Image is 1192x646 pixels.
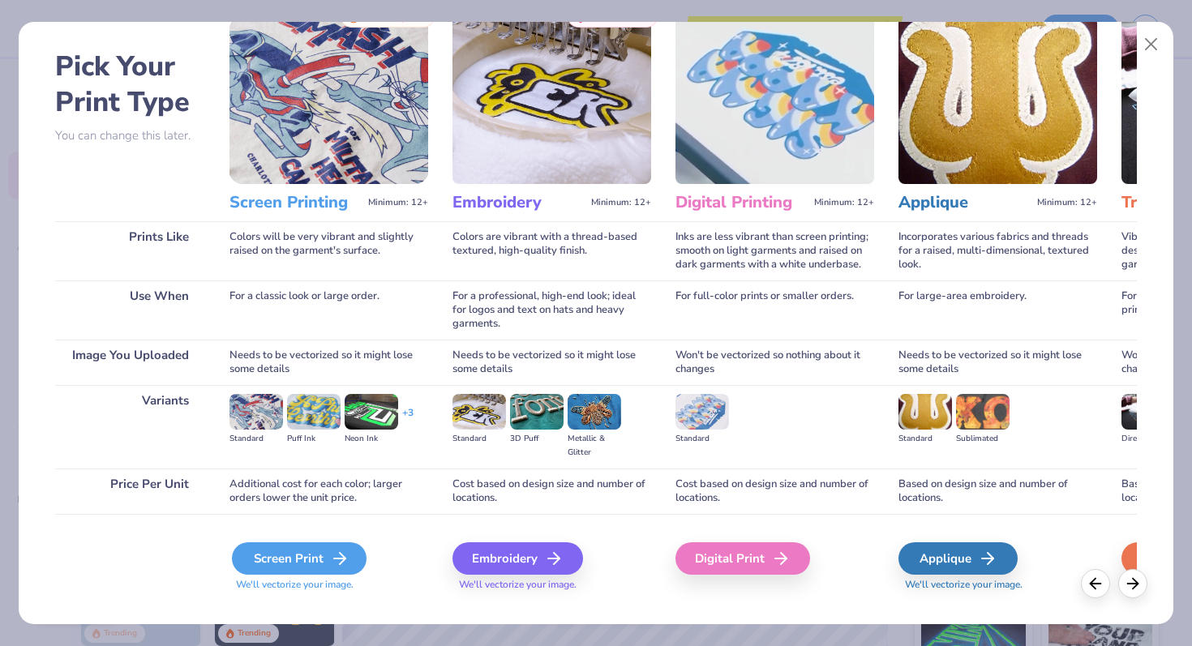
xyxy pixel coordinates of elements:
div: Standard [452,432,506,446]
div: Additional cost for each color; larger orders lower the unit price. [229,468,428,514]
div: 3D Puff [510,432,564,446]
div: Won't be vectorized so nothing about it changes [675,340,874,385]
div: For a professional, high-end look; ideal for logos and text on hats and heavy garments. [452,280,651,340]
div: For full-color prints or smaller orders. [675,280,874,340]
span: Minimum: 12+ [1037,197,1097,208]
img: Screen Printing [229,17,428,184]
img: Standard [898,394,952,430]
div: Variants [55,385,205,468]
img: Digital Printing [675,17,874,184]
span: Most Popular [364,11,426,23]
p: You can change this later. [55,129,205,143]
span: Minimum: 12+ [368,197,428,208]
img: Embroidery [452,17,651,184]
div: Cost based on design size and number of locations. [452,468,651,514]
div: Applique [898,542,1018,575]
div: Needs to be vectorized so it might lose some details [229,340,428,385]
div: For large-area embroidery. [898,280,1097,340]
span: Our Favorite [591,11,649,23]
div: Digital Print [675,542,810,575]
div: Embroidery [452,542,583,575]
span: We'll vectorize your image. [452,578,651,592]
div: Inks are less vibrant than screen printing; smooth on light garments and raised on dark garments ... [675,221,874,280]
div: Cost based on design size and number of locations. [675,468,874,514]
div: Image You Uploaded [55,340,205,385]
div: Price Per Unit [55,468,205,514]
div: Sublimated [956,432,1010,446]
div: Screen Print [232,542,367,575]
img: Standard [675,394,729,430]
div: Based on design size and number of locations. [898,468,1097,514]
img: Neon Ink [345,394,398,430]
span: We'll vectorize your image. [898,578,1097,592]
div: Standard [675,432,729,446]
div: Colors will be very vibrant and slightly raised on the garment's surface. [229,221,428,280]
div: For a classic look or large order. [229,280,428,340]
div: Incorporates various fabrics and threads for a raised, multi-dimensional, textured look. [898,221,1097,280]
img: Standard [452,394,506,430]
img: Puff Ink [287,394,341,430]
span: Minimum: 12+ [814,197,874,208]
img: Direct-to-film [1121,394,1175,430]
h3: Digital Printing [675,192,808,213]
img: 3D Puff [510,394,564,430]
button: Close [1136,29,1167,60]
div: Standard [229,432,283,446]
div: Colors are vibrant with a thread-based textured, high-quality finish. [452,221,651,280]
div: Use When [55,280,205,340]
img: Applique [898,17,1097,184]
div: + 3 [402,406,414,434]
div: Neon Ink [345,432,398,446]
span: Minimum: 12+ [591,197,651,208]
div: Needs to be vectorized so it might lose some details [898,340,1097,385]
span: We'll vectorize your image. [229,578,428,592]
img: Metallic & Glitter [568,394,621,430]
div: Prints Like [55,221,205,280]
h3: Embroidery [452,192,585,213]
div: Standard [898,432,952,446]
div: Metallic & Glitter [568,432,621,460]
h2: Pick Your Print Type [55,49,205,120]
h3: Screen Printing [229,192,362,213]
div: Needs to be vectorized so it might lose some details [452,340,651,385]
img: Standard [229,394,283,430]
img: Sublimated [956,394,1010,430]
div: Direct-to-film [1121,432,1175,446]
div: Puff Ink [287,432,341,446]
h3: Applique [898,192,1031,213]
